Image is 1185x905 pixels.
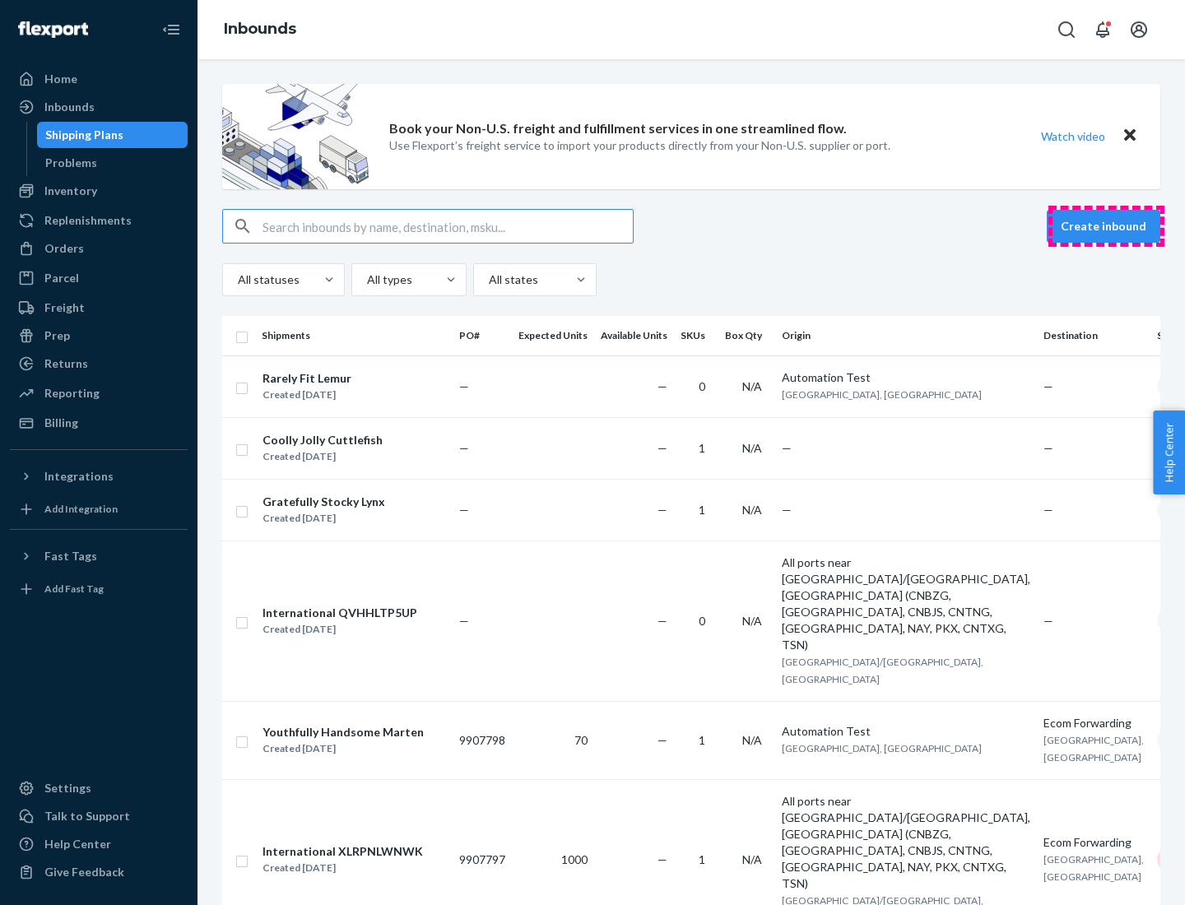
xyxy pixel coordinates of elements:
a: Inventory [10,178,188,204]
div: Shipping Plans [45,127,123,143]
div: Created [DATE] [263,510,385,527]
span: 1 [699,503,705,517]
span: 1000 [561,852,588,866]
span: N/A [742,379,762,393]
span: [GEOGRAPHIC_DATA], [GEOGRAPHIC_DATA] [782,742,982,754]
div: Rarely Fit Lemur [263,370,351,387]
span: [GEOGRAPHIC_DATA], [GEOGRAPHIC_DATA] [1043,853,1144,883]
span: N/A [742,503,762,517]
button: Watch video [1030,124,1116,148]
div: Inventory [44,183,97,199]
a: Shipping Plans [37,122,188,148]
a: Orders [10,235,188,262]
div: Prep [44,327,70,344]
p: Book your Non-U.S. freight and fulfillment services in one streamlined flow. [389,119,847,138]
span: — [1043,379,1053,393]
div: Help Center [44,836,111,852]
span: — [459,614,469,628]
input: All statuses [236,271,238,288]
button: Open Search Box [1050,13,1083,46]
a: Home [10,66,188,92]
div: Billing [44,415,78,431]
span: — [782,441,792,455]
div: Created [DATE] [263,740,424,757]
p: Use Flexport’s freight service to import your products directly from your Non-U.S. supplier or port. [389,137,890,154]
th: Available Units [594,316,674,355]
a: Parcel [10,265,188,291]
button: Open notifications [1086,13,1119,46]
a: Reporting [10,380,188,406]
span: 1 [699,852,705,866]
a: Returns [10,350,188,377]
div: Integrations [44,468,114,485]
img: Flexport logo [18,21,88,38]
span: [GEOGRAPHIC_DATA], [GEOGRAPHIC_DATA] [782,388,982,401]
ol: breadcrumbs [211,6,309,53]
div: Automation Test [782,369,1030,386]
button: Close [1119,124,1141,148]
input: All states [487,271,489,288]
div: Orders [44,240,84,257]
a: Inbounds [10,94,188,120]
span: — [1043,503,1053,517]
button: Create inbound [1047,210,1160,243]
div: Gratefully Stocky Lynx [263,494,385,510]
span: N/A [742,441,762,455]
div: Give Feedback [44,864,124,880]
div: Add Integration [44,502,118,516]
div: All ports near [GEOGRAPHIC_DATA]/[GEOGRAPHIC_DATA], [GEOGRAPHIC_DATA] (CNBZG, [GEOGRAPHIC_DATA], ... [782,555,1030,653]
span: — [658,614,667,628]
button: Give Feedback [10,859,188,885]
div: Parcel [44,270,79,286]
div: Coolly Jolly Cuttlefish [263,432,383,448]
td: 9907798 [453,701,512,779]
th: PO# [453,316,512,355]
div: Created [DATE] [263,387,351,403]
div: Automation Test [782,723,1030,740]
div: Youthfully Handsome Marten [263,724,424,740]
div: Created [DATE] [263,621,417,638]
div: Problems [45,155,97,171]
div: Created [DATE] [263,860,423,876]
div: Home [44,71,77,87]
div: Fast Tags [44,548,97,564]
th: Destination [1037,316,1150,355]
div: Settings [44,780,91,796]
span: 1 [699,441,705,455]
span: — [658,379,667,393]
div: Reporting [44,385,100,401]
a: Help Center [10,831,188,857]
span: 1 [699,733,705,747]
span: — [658,852,667,866]
button: Fast Tags [10,543,188,569]
input: All types [365,271,367,288]
div: Inbounds [44,99,95,115]
span: — [658,733,667,747]
span: N/A [742,733,762,747]
a: Prep [10,323,188,349]
div: Returns [44,355,88,372]
a: Problems [37,150,188,176]
div: All ports near [GEOGRAPHIC_DATA]/[GEOGRAPHIC_DATA], [GEOGRAPHIC_DATA] (CNBZG, [GEOGRAPHIC_DATA], ... [782,793,1030,892]
span: — [1043,614,1053,628]
a: Talk to Support [10,803,188,829]
div: Talk to Support [44,808,130,824]
th: Shipments [255,316,453,355]
a: Add Integration [10,496,188,522]
span: [GEOGRAPHIC_DATA]/[GEOGRAPHIC_DATA], [GEOGRAPHIC_DATA] [782,656,983,685]
div: Ecom Forwarding [1043,715,1144,731]
a: Inbounds [224,20,296,38]
div: International XLRPNLWNWK [263,843,423,860]
a: Add Fast Tag [10,576,188,602]
a: Billing [10,410,188,436]
button: Close Navigation [155,13,188,46]
span: 0 [699,379,705,393]
button: Open account menu [1122,13,1155,46]
span: 70 [574,733,588,747]
div: International QVHHLTP5UP [263,605,417,621]
span: — [459,441,469,455]
span: 0 [699,614,705,628]
a: Replenishments [10,207,188,234]
span: — [459,503,469,517]
th: SKUs [674,316,718,355]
